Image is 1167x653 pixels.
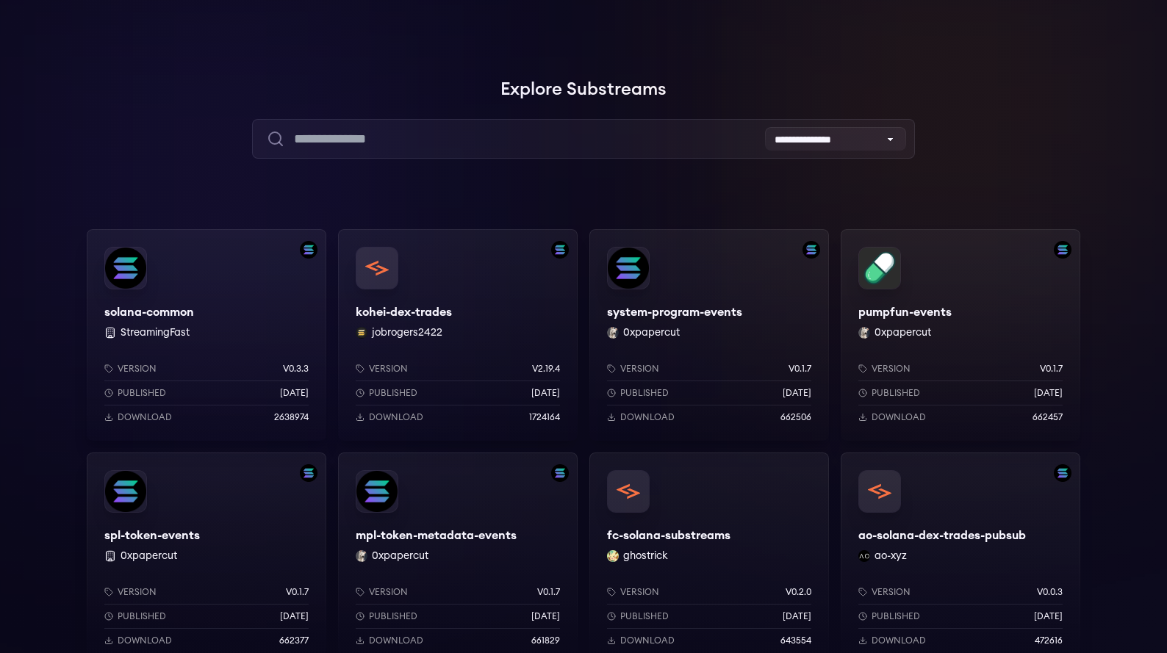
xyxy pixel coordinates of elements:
p: 643554 [780,635,811,646]
p: 472616 [1035,635,1063,646]
p: 1724164 [529,411,560,423]
p: Download [872,411,926,423]
p: Download [118,411,172,423]
p: [DATE] [280,387,309,399]
p: Download [620,411,675,423]
p: Version [620,586,659,598]
p: v0.0.3 [1037,586,1063,598]
p: Version [369,586,408,598]
p: Download [620,635,675,646]
p: v0.1.7 [1040,363,1063,375]
p: Version [620,363,659,375]
p: Version [118,363,157,375]
button: 0xpapercut [372,549,428,563]
p: Version [369,363,408,375]
img: Filter by solana network [1054,464,1071,482]
p: v2.19.4 [532,363,560,375]
img: Filter by solana network [551,464,569,482]
p: Published [620,610,669,622]
p: Published [118,387,166,399]
p: 662457 [1033,411,1063,423]
img: Filter by solana network [300,464,317,482]
p: v0.1.7 [286,586,309,598]
button: ghostrick [623,549,668,563]
p: v0.1.7 [789,363,811,375]
p: [DATE] [1034,610,1063,622]
button: ao-xyz [875,549,907,563]
p: [DATE] [783,387,811,399]
p: Published [369,610,417,622]
p: 662377 [279,635,309,646]
p: Published [620,387,669,399]
p: 662506 [780,411,811,423]
p: [DATE] [280,610,309,622]
a: Filter by solana networkkohei-dex-tradeskohei-dex-tradesjobrogers2422 jobrogers2422Versionv2.19.4... [338,229,578,441]
button: 0xpapercut [875,325,931,340]
img: Filter by solana network [802,241,820,259]
p: 2638974 [274,411,309,423]
p: 661829 [531,635,560,646]
a: Filter by solana networksystem-program-eventssystem-program-events0xpapercut 0xpapercutVersionv0.... [589,229,829,441]
h1: Explore Substreams [87,75,1080,104]
p: [DATE] [531,387,560,399]
p: Published [118,610,166,622]
button: 0xpapercut [623,325,680,340]
button: jobrogers2422 [372,325,442,340]
p: Download [369,411,423,423]
p: Version [118,586,157,598]
p: v0.3.3 [283,363,309,375]
p: Version [872,363,911,375]
p: Published [872,387,920,399]
img: Filter by solana network [551,241,569,259]
p: [DATE] [783,610,811,622]
p: Version [872,586,911,598]
p: Published [369,387,417,399]
p: [DATE] [531,610,560,622]
img: Filter by solana network [1054,241,1071,259]
p: v0.2.0 [786,586,811,598]
a: Filter by solana networkpumpfun-eventspumpfun-events0xpapercut 0xpapercutVersionv0.1.7Published[D... [841,229,1080,441]
button: 0xpapercut [121,549,177,563]
p: v0.1.7 [537,586,560,598]
a: Filter by solana networksolana-commonsolana-common StreamingFastVersionv0.3.3Published[DATE]Downl... [87,229,326,441]
p: Download [872,635,926,646]
button: StreamingFast [121,325,190,340]
p: Download [118,635,172,646]
img: Filter by solana network [300,241,317,259]
p: Published [872,610,920,622]
p: [DATE] [1034,387,1063,399]
p: Download [369,635,423,646]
